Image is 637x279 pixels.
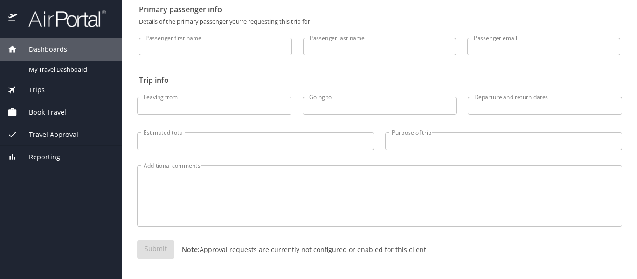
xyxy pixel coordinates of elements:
[139,2,620,17] h2: Primary passenger info
[17,44,67,54] span: Dashboards
[17,152,60,162] span: Reporting
[174,245,426,254] p: Approval requests are currently not configured or enabled for this client
[17,85,45,95] span: Trips
[139,19,620,25] p: Details of the primary passenger you're requesting this trip for
[29,65,111,74] span: My Travel Dashboard
[139,73,620,88] h2: Trip info
[17,107,66,117] span: Book Travel
[182,245,200,254] strong: Note:
[8,9,18,27] img: icon-airportal.png
[18,9,106,27] img: airportal-logo.png
[17,129,78,140] span: Travel Approval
